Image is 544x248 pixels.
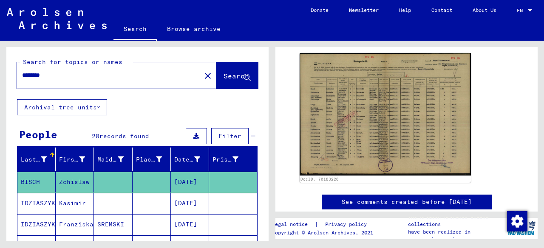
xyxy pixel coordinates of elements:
a: DocID: 70183220 [300,177,339,181]
mat-label: Search for topics or names [23,58,122,66]
span: Search [224,72,249,80]
img: yv_logo.png [505,217,537,239]
div: Last Name [21,153,57,166]
mat-cell: Franziska [56,214,94,235]
a: Legal notice [272,220,314,229]
button: Clear [199,67,216,84]
img: 001.jpg [300,53,471,176]
mat-header-cell: Prisoner # [209,148,257,171]
div: Last Name [21,155,47,164]
mat-header-cell: Maiden Name [94,148,132,171]
span: Filter [218,132,241,140]
mat-header-cell: Place of Birth [133,148,171,171]
mat-header-cell: First Name [56,148,94,171]
a: See comments created before [DATE] [342,198,472,206]
a: Browse archive [157,19,231,39]
span: records found [99,132,149,140]
img: Change consent [507,211,527,231]
mat-cell: [DATE] [171,172,209,192]
img: Arolsen_neg.svg [7,8,107,29]
div: Place of Birth [136,155,162,164]
mat-cell: SREMSKI [94,214,132,235]
mat-cell: [DATE] [171,193,209,214]
a: Search [113,19,157,41]
span: 20 [92,132,99,140]
div: Place of Birth [136,153,173,166]
mat-cell: IDZIASZYK [17,214,56,235]
p: The Arolsen Archives online collections [408,213,505,228]
mat-cell: Zchislaw [56,172,94,192]
mat-cell: IDZIASZYK [17,193,56,214]
div: Prisoner # [212,153,249,166]
mat-cell: [DATE] [171,214,209,235]
span: EN [517,8,526,14]
mat-header-cell: Last Name [17,148,56,171]
a: Privacy policy [318,220,377,229]
button: Filter [211,128,249,144]
div: | [272,220,377,229]
mat-icon: close [203,71,213,81]
div: Date of Birth [174,155,200,164]
p: Copyright © Arolsen Archives, 2021 [272,229,377,237]
mat-header-cell: Date of Birth [171,148,209,171]
mat-cell: Kasimir [56,193,94,214]
p: have been realized in partnership with [408,228,505,243]
div: First Name [59,153,96,166]
button: Archival tree units [17,99,107,115]
div: First Name [59,155,85,164]
div: Prisoner # [212,155,238,164]
div: Maiden Name [97,153,134,166]
div: People [19,127,57,142]
div: Maiden Name [97,155,123,164]
div: Date of Birth [174,153,211,166]
button: Search [216,62,258,89]
mat-cell: BISCH [17,172,56,192]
